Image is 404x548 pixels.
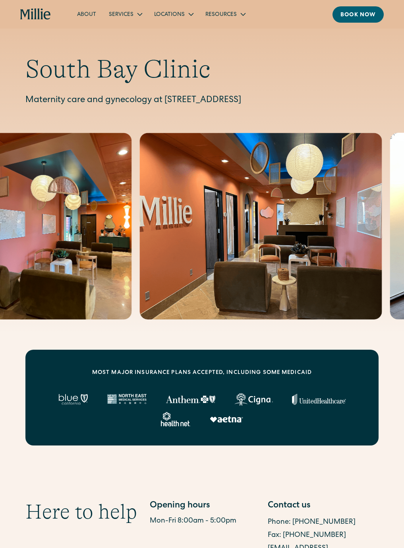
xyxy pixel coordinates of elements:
a: Book now [332,6,384,23]
div: Book now [340,11,376,19]
h2: Here to help [25,500,137,524]
a: About [71,8,102,21]
img: Healthnet logo [161,412,191,426]
p: Maternity care and gynecology at [STREET_ADDRESS] [25,94,379,107]
div: Resources [199,8,251,21]
div: MOST MAJOR INSURANCE PLANS ACCEPTED, INCLUDING some MEDICAID [92,369,312,377]
div: Locations [148,8,199,21]
div: Services [109,11,133,19]
div: Opening hours [150,500,261,513]
div: Resources [205,11,237,19]
img: United Healthcare logo [292,394,346,405]
h1: South Bay Clinic [25,54,379,85]
div: Locations [154,11,185,19]
img: Cigna logo [234,393,273,406]
img: North East Medical Services logo [107,394,147,405]
div: Contact us [268,500,379,513]
a: Phone: [PHONE_NUMBER] [268,519,356,526]
a: Fax: [PHONE_NUMBER] [268,532,346,539]
a: home [20,8,52,21]
img: Blue California logo [58,394,88,405]
div: Mon-Fri 8:00am - 5:00pm [150,516,261,527]
img: Aetna logo [210,416,243,422]
div: Services [102,8,148,21]
img: Anthem Logo [166,395,215,403]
